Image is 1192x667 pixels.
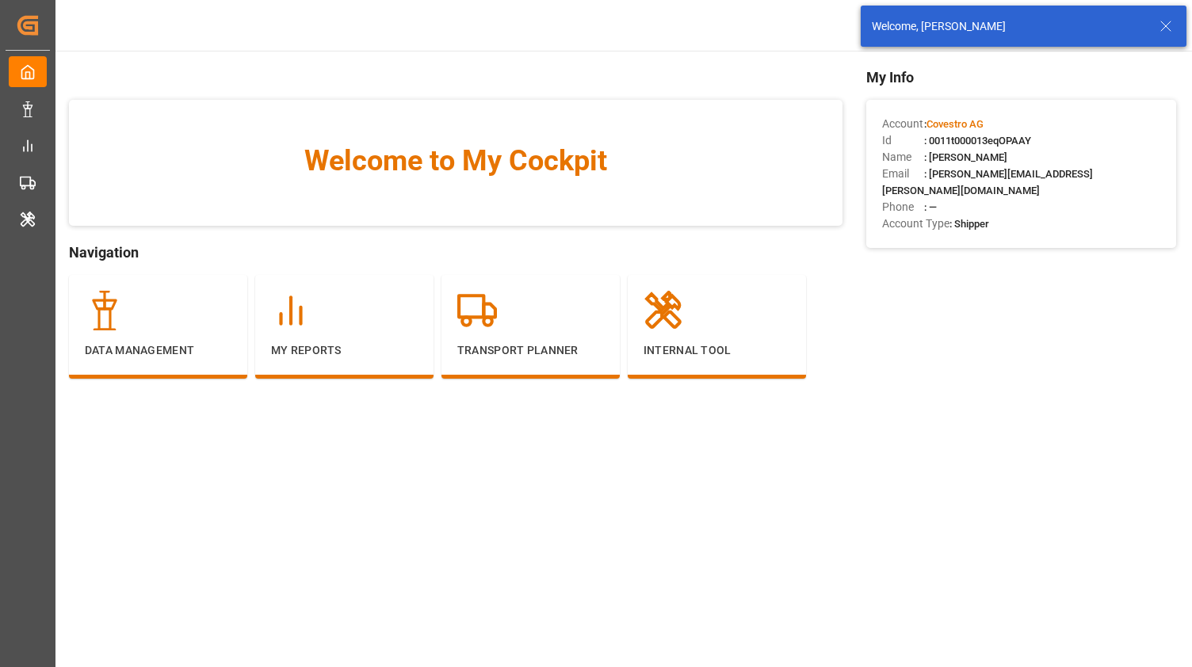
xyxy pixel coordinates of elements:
[872,18,1144,35] div: Welcome, [PERSON_NAME]
[271,342,418,359] p: My Reports
[866,67,1176,88] span: My Info
[882,168,1093,196] span: : [PERSON_NAME][EMAIL_ADDRESS][PERSON_NAME][DOMAIN_NAME]
[926,118,984,130] span: Covestro AG
[882,116,924,132] span: Account
[457,342,604,359] p: Transport Planner
[101,139,812,182] span: Welcome to My Cockpit
[882,215,949,232] span: Account Type
[69,242,843,263] span: Navigation
[85,342,231,359] p: Data Management
[924,151,1007,163] span: : [PERSON_NAME]
[882,166,924,182] span: Email
[949,218,989,230] span: : Shipper
[924,201,937,213] span: : —
[882,132,924,149] span: Id
[924,118,984,130] span: :
[882,199,924,215] span: Phone
[644,342,790,359] p: Internal Tool
[882,149,924,166] span: Name
[924,135,1031,147] span: : 0011t000013eqOPAAY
